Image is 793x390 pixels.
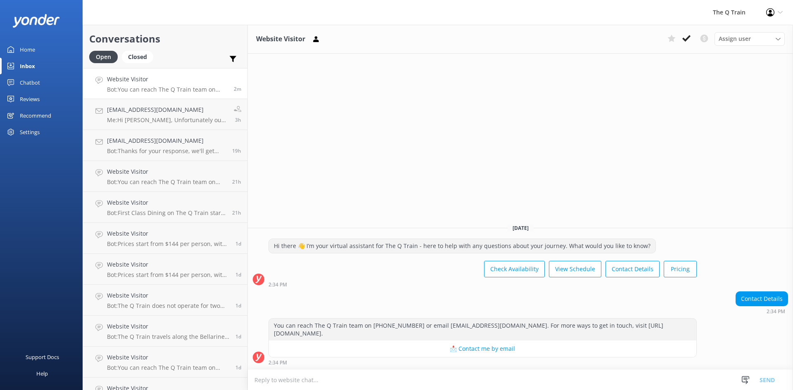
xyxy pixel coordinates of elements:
[256,34,305,45] h3: Website Visitor
[107,364,229,371] p: Bot: You can reach The Q Train team on [PHONE_NUMBER] or email [EMAIL_ADDRESS][DOMAIN_NAME]. For ...
[736,292,788,306] div: Contact Details
[83,161,247,192] a: Website VisitorBot:You can reach The Q Train team on [PHONE_NUMBER] or email [EMAIL_ADDRESS][DOMA...
[107,271,229,279] p: Bot: Prices start from $144 per person, with several dining options to choose from. To explore cu...
[107,75,228,84] h4: Website Visitor
[83,192,247,223] a: Website VisitorBot:First Class Dining on The Q Train starts from $199 per person. If you’re joini...
[83,254,247,285] a: Website VisitorBot:Prices start from $144 per person, with several dining options to choose from....
[20,58,35,74] div: Inbox
[107,136,226,145] h4: [EMAIL_ADDRESS][DOMAIN_NAME]
[83,347,247,378] a: Website VisitorBot:You can reach The Q Train team on [PHONE_NUMBER] or email [EMAIL_ADDRESS][DOMA...
[268,282,287,287] strong: 2:34 PM
[20,74,40,91] div: Chatbot
[269,340,696,357] button: 📩 Contact me by email
[83,68,247,99] a: Website VisitorBot:You can reach The Q Train team on [PHONE_NUMBER] or email [EMAIL_ADDRESS][DOMA...
[232,178,241,185] span: Oct 02 2025 05:05pm (UTC +10:00) Australia/Sydney
[20,41,35,58] div: Home
[268,359,697,365] div: Oct 03 2025 02:34pm (UTC +10:00) Australia/Sydney
[235,240,241,247] span: Oct 02 2025 01:14pm (UTC +10:00) Australia/Sydney
[122,51,153,63] div: Closed
[549,261,601,277] button: View Schedule
[107,209,226,217] p: Bot: First Class Dining on The Q Train starts from $199 per person. If you’re joining us on a ste...
[269,319,696,340] div: You can reach The Q Train team on [PHONE_NUMBER] or email [EMAIL_ADDRESS][DOMAIN_NAME]. For more ...
[605,261,660,277] button: Contact Details
[715,32,785,45] div: Assign User
[89,52,122,61] a: Open
[235,333,241,340] span: Oct 02 2025 08:47am (UTC +10:00) Australia/Sydney
[83,285,247,316] a: Website VisitorBot:The Q Train does not operate for two weeks over the Christmas/New Year period,...
[107,291,229,300] h4: Website Visitor
[235,364,241,371] span: Oct 01 2025 10:22pm (UTC +10:00) Australia/Sydney
[484,261,545,277] button: Check Availability
[232,147,241,154] span: Oct 02 2025 07:15pm (UTC +10:00) Australia/Sydney
[12,14,60,28] img: yonder-white-logo.png
[107,260,229,269] h4: Website Visitor
[107,86,228,93] p: Bot: You can reach The Q Train team on [PHONE_NUMBER] or email [EMAIL_ADDRESS][DOMAIN_NAME]. For ...
[89,31,241,47] h2: Conversations
[83,99,247,130] a: [EMAIL_ADDRESS][DOMAIN_NAME]Me:Hi [PERSON_NAME], Unfortunately our minimum for First Class groups...
[107,229,229,238] h4: Website Visitor
[20,91,40,107] div: Reviews
[107,167,226,176] h4: Website Visitor
[232,209,241,216] span: Oct 02 2025 04:44pm (UTC +10:00) Australia/Sydney
[767,309,785,314] strong: 2:34 PM
[235,271,241,278] span: Oct 02 2025 10:20am (UTC +10:00) Australia/Sydney
[107,302,229,310] p: Bot: The Q Train does not operate for two weeks over the Christmas/New Year period, so it will no...
[107,178,226,186] p: Bot: You can reach The Q Train team on [PHONE_NUMBER] or email [EMAIL_ADDRESS][DOMAIN_NAME]. For ...
[83,130,247,161] a: [EMAIL_ADDRESS][DOMAIN_NAME]Bot:Thanks for your response, we'll get back to you as soon as we can...
[89,51,118,63] div: Open
[107,240,229,248] p: Bot: Prices start from $144 per person, with several dining options to choose from. To explore cu...
[107,105,228,114] h4: [EMAIL_ADDRESS][DOMAIN_NAME]
[508,225,534,232] span: [DATE]
[107,322,229,331] h4: Website Visitor
[664,261,697,277] button: Pricing
[719,34,751,43] span: Assign user
[20,107,51,124] div: Recommend
[736,308,788,314] div: Oct 03 2025 02:34pm (UTC +10:00) Australia/Sydney
[107,147,226,155] p: Bot: Thanks for your response, we'll get back to you as soon as we can during opening hours.
[234,85,241,92] span: Oct 03 2025 02:34pm (UTC +10:00) Australia/Sydney
[122,52,157,61] a: Closed
[20,124,40,140] div: Settings
[36,365,48,382] div: Help
[83,223,247,254] a: Website VisitorBot:Prices start from $144 per person, with several dining options to choose from....
[107,353,229,362] h4: Website Visitor
[26,349,59,365] div: Support Docs
[83,316,247,347] a: Website VisitorBot:The Q Train travels along the Bellarine Railway. It departs from [GEOGRAPHIC_D...
[268,281,697,287] div: Oct 03 2025 02:34pm (UTC +10:00) Australia/Sydney
[107,198,226,207] h4: Website Visitor
[269,239,655,253] div: Hi there 👋 I’m your virtual assistant for The Q Train - here to help with any questions about you...
[268,360,287,365] strong: 2:34 PM
[235,116,241,123] span: Oct 03 2025 11:05am (UTC +10:00) Australia/Sydney
[107,116,228,124] p: Me: Hi [PERSON_NAME], Unfortunately our minimum for First Class groups is 4 guests. We only have ...
[107,333,229,340] p: Bot: The Q Train travels along the Bellarine Railway. It departs from [GEOGRAPHIC_DATA], travels ...
[235,302,241,309] span: Oct 02 2025 10:06am (UTC +10:00) Australia/Sydney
